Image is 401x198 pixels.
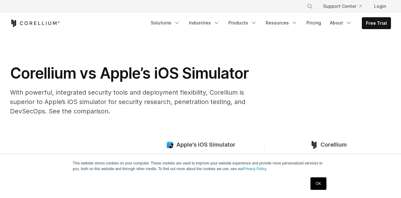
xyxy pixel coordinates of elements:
[326,17,356,29] a: About
[176,141,235,148] span: Apple's iOS Simulator
[310,177,326,190] a: OK
[147,17,184,29] a: Solutions
[147,17,391,29] div: Navigation Menu
[185,17,223,29] a: Industries
[262,17,301,29] a: Resources
[10,88,261,116] p: With powerful, integrated security tools and deployment flexibility, Corellium is superior to App...
[320,141,347,148] span: Corellium
[318,1,367,12] a: Support Center
[10,19,60,27] a: Corellium Home
[369,1,391,12] a: Login
[362,18,391,29] a: Free Trial
[166,141,174,149] img: compare_ios-simulator--large
[10,64,261,83] h1: Corellium vs Apple’s iOS Simulator
[243,167,267,171] a: Privacy Policy.
[299,1,391,12] div: Navigation Menu
[304,1,315,12] button: Search
[73,160,328,172] p: This website stores cookies on your computer. These cookies are used to improve your website expe...
[303,17,325,29] a: Pricing
[225,17,261,29] a: Products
